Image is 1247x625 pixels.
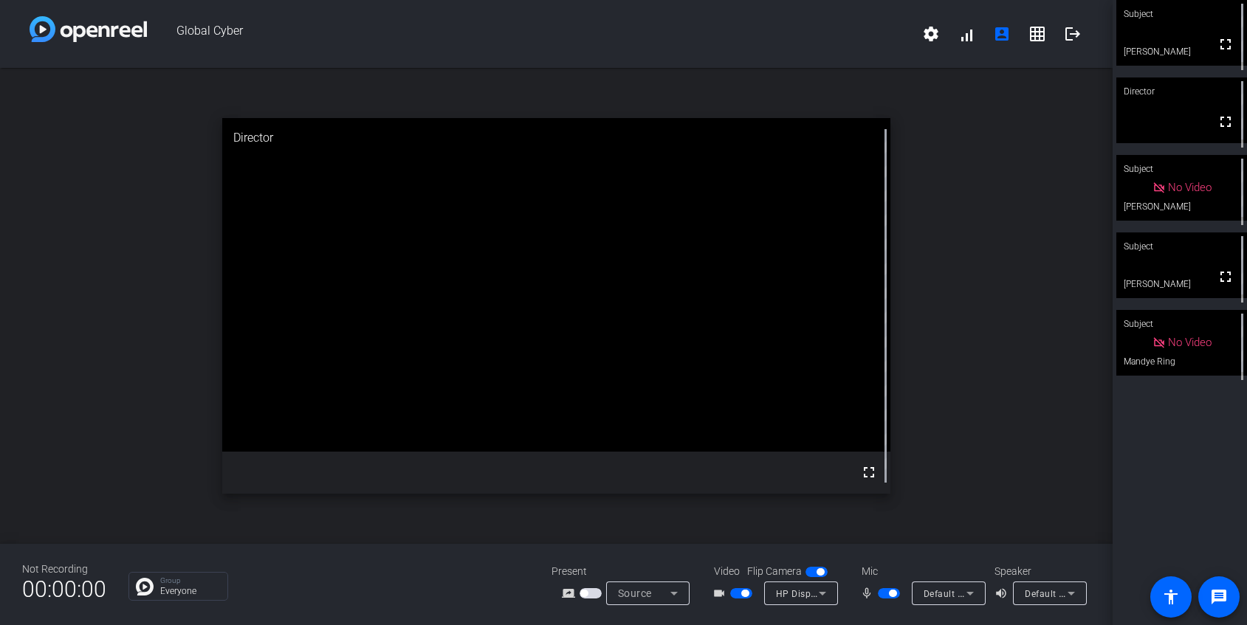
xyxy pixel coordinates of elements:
[222,118,890,158] div: Director
[552,564,699,579] div: Present
[1217,35,1234,53] mat-icon: fullscreen
[949,16,984,52] button: signal_cellular_alt
[1025,587,1200,599] span: Default - MacBook Air Speakers (Built-in)
[1028,25,1046,43] mat-icon: grid_on
[1116,310,1247,338] div: Subject
[1116,155,1247,183] div: Subject
[22,571,106,607] span: 00:00:00
[30,16,147,42] img: white-gradient.svg
[1217,113,1234,131] mat-icon: fullscreen
[860,463,878,481] mat-icon: fullscreen
[712,584,730,602] mat-icon: videocam_outline
[924,587,1110,599] span: Default - MacBook Air Microphone (Built-in)
[994,564,1083,579] div: Speaker
[1217,268,1234,286] mat-icon: fullscreen
[1210,588,1228,606] mat-icon: message
[847,564,994,579] div: Mic
[147,16,913,52] span: Global Cyber
[618,587,652,599] span: Source
[136,578,154,595] img: Chat Icon
[1116,232,1247,260] div: Subject
[1168,336,1212,349] span: No Video
[922,25,940,43] mat-icon: settings
[160,587,220,595] p: Everyone
[860,584,878,602] mat-icon: mic_none
[22,562,106,577] div: Not Recording
[993,25,1011,43] mat-icon: account_box
[1116,77,1247,106] div: Director
[747,564,802,579] span: Flip Camera
[994,584,1012,602] mat-icon: volume_up
[1168,181,1212,194] span: No Video
[562,584,580,602] mat-icon: screen_share_outline
[1064,25,1082,43] mat-icon: logout
[160,577,220,584] p: Group
[776,587,917,599] span: HP Display Camera (0408:5458)
[714,564,740,579] span: Video
[1162,588,1180,606] mat-icon: accessibility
